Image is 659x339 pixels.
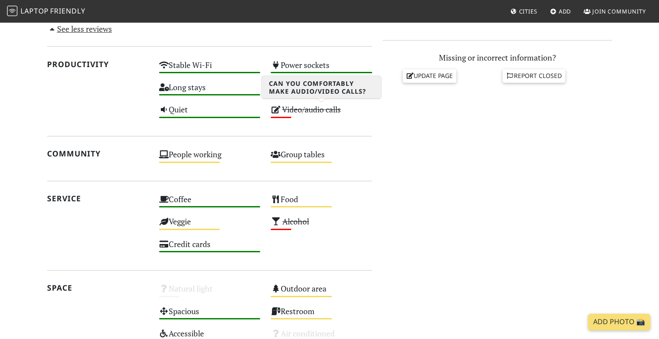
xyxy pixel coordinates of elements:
s: Alcohol [282,216,309,227]
h2: Community [47,149,149,158]
div: Quiet [154,102,266,125]
div: Credit cards [154,237,266,259]
div: Power sockets [265,58,377,80]
a: Report closed [503,69,565,82]
h2: Service [47,194,149,203]
div: Spacious [154,304,266,326]
span: Cities [519,7,537,15]
div: Coffee [154,192,266,214]
div: Outdoor area [265,281,377,304]
div: Stable Wi-Fi [154,58,266,80]
a: LaptopFriendly LaptopFriendly [7,4,85,19]
div: Long stays [154,80,266,102]
h3: Can you comfortably make audio/video calls? [262,76,381,99]
span: Add [559,7,571,15]
a: Cities [507,3,541,19]
div: People working [154,147,266,169]
h2: Productivity [47,60,149,69]
span: Join Community [592,7,646,15]
h2: Space [47,283,149,292]
span: Laptop [20,6,49,16]
a: Update page [403,69,457,82]
s: Video/audio calls [282,104,341,115]
img: LaptopFriendly [7,6,17,16]
span: Friendly [50,6,85,16]
div: Veggie [154,214,266,237]
p: Missing or incorrect information? [383,51,612,64]
div: Natural light [154,281,266,304]
div: Food [265,192,377,214]
div: Group tables [265,147,377,169]
a: See less reviews [47,24,112,34]
div: Restroom [265,304,377,326]
a: Join Community [580,3,649,19]
a: Add [547,3,575,19]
